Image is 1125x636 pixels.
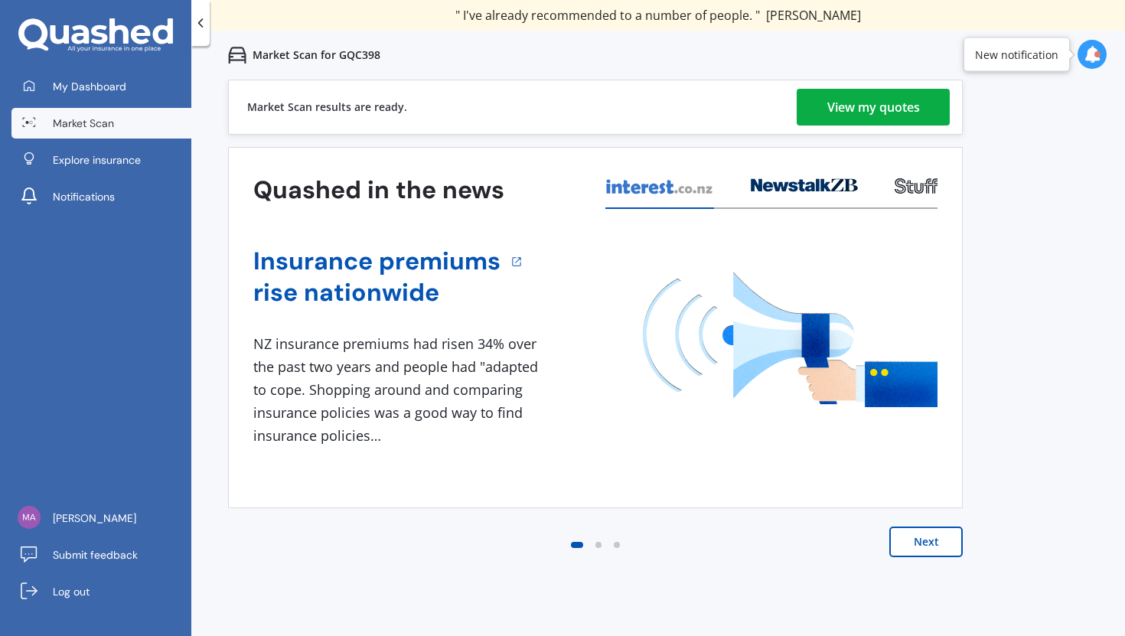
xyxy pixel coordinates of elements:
[797,89,950,126] a: View my quotes
[643,272,937,407] img: media image
[11,503,191,533] a: [PERSON_NAME]
[827,89,920,126] div: View my quotes
[253,47,380,63] p: Market Scan for GQC398
[53,547,138,563] span: Submit feedback
[11,71,191,102] a: My Dashboard
[247,80,407,134] div: Market Scan results are ready.
[228,46,246,64] img: car.f15378c7a67c060ca3f3.svg
[53,510,136,526] span: [PERSON_NAME]
[253,277,501,308] a: rise nationwide
[53,584,90,599] span: Log out
[53,116,114,131] span: Market Scan
[889,527,963,557] button: Next
[11,576,191,607] a: Log out
[11,108,191,139] a: Market Scan
[253,174,504,206] h3: Quashed in the news
[253,333,544,447] div: NZ insurance premiums had risen 34% over the past two years and people had "adapted to cope. Shop...
[253,246,501,277] a: Insurance premiums
[53,152,141,168] span: Explore insurance
[11,181,191,212] a: Notifications
[11,145,191,175] a: Explore insurance
[18,506,41,529] img: 689f2e185b4889591c92b77647713f91
[975,47,1058,62] div: New notification
[53,189,115,204] span: Notifications
[11,540,191,570] a: Submit feedback
[53,79,126,94] span: My Dashboard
